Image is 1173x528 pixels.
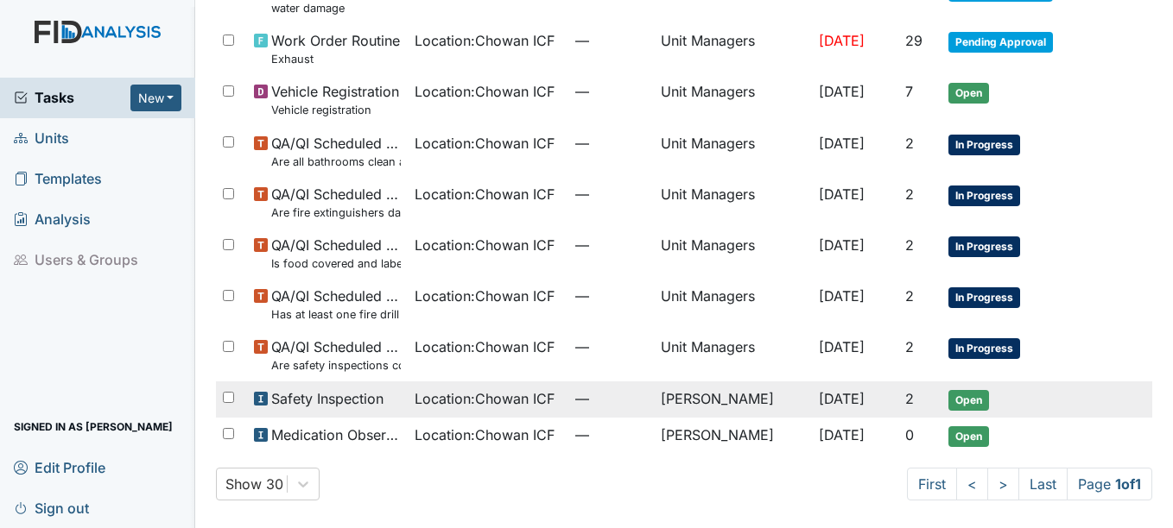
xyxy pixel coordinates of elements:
[905,426,914,443] span: 0
[905,338,914,355] span: 2
[415,30,555,51] span: Location : Chowan ICF
[415,336,555,357] span: Location : Chowan ICF
[271,336,401,374] span: QA/QI Scheduled Inspection Are safety inspections completed monthly and minutes completed quarterly?
[948,426,989,447] span: Open
[948,287,1020,308] span: In Progress
[575,30,647,51] span: —
[907,468,957,500] a: First
[1018,468,1068,500] a: Last
[905,32,923,49] span: 29
[415,388,555,409] span: Location : Chowan ICF
[948,338,1020,359] span: In Progress
[271,424,401,445] span: Medication Observation Checklist
[271,154,401,170] small: Are all bathrooms clean and in good repair?
[575,286,647,306] span: —
[271,184,401,221] span: QA/QI Scheduled Inspection Are fire extinguishers dated and initialed monthly and serviced annual...
[575,81,647,102] span: —
[271,255,401,272] small: Is food covered and labeled appropriately?
[1115,475,1141,493] strong: 1 of 1
[654,126,811,177] td: Unit Managers
[415,235,555,255] span: Location : Chowan ICF
[819,185,865,203] span: [DATE]
[271,133,401,170] span: QA/QI Scheduled Inspection Are all bathrooms clean and in good repair?
[14,125,69,152] span: Units
[575,235,647,255] span: —
[415,133,555,154] span: Location : Chowan ICF
[271,388,384,409] span: Safety Inspection
[14,87,130,108] a: Tasks
[14,413,173,440] span: Signed in as [PERSON_NAME]
[271,306,401,323] small: Has at least one fire drill occurred per shift per quarter? (Third shift 2AM to 4AM August)
[130,85,182,111] button: New
[905,236,914,254] span: 2
[948,185,1020,206] span: In Progress
[819,83,865,100] span: [DATE]
[905,135,914,152] span: 2
[654,228,811,279] td: Unit Managers
[948,236,1020,257] span: In Progress
[819,390,865,407] span: [DATE]
[415,286,555,306] span: Location : Chowan ICF
[654,23,811,74] td: Unit Managers
[819,287,865,305] span: [DATE]
[948,83,989,104] span: Open
[575,424,647,445] span: —
[905,287,914,305] span: 2
[819,32,865,49] span: [DATE]
[575,184,647,204] span: —
[575,133,647,154] span: —
[948,390,989,411] span: Open
[654,177,811,228] td: Unit Managers
[271,51,400,67] small: Exhaust
[956,468,988,500] a: <
[575,336,647,357] span: —
[907,468,1152,500] nav: task-pagination
[415,424,555,445] span: Location : Chowan ICF
[271,357,401,374] small: Are safety inspections completed monthly and minutes completed quarterly?
[14,494,89,521] span: Sign out
[819,426,865,443] span: [DATE]
[948,32,1053,53] span: Pending Approval
[271,81,399,118] span: Vehicle Registration Vehicle registration
[819,236,865,254] span: [DATE]
[905,390,914,407] span: 2
[905,185,914,203] span: 2
[948,135,1020,155] span: In Progress
[271,30,400,67] span: Work Order Routine Exhaust
[225,474,283,494] div: Show 30
[819,338,865,355] span: [DATE]
[271,286,401,323] span: QA/QI Scheduled Inspection Has at least one fire drill occurred per shift per quarter? (Third shi...
[654,279,811,330] td: Unit Managers
[14,454,105,481] span: Edit Profile
[1067,468,1152,500] span: Page
[654,74,811,125] td: Unit Managers
[654,418,811,454] td: [PERSON_NAME]
[14,206,91,233] span: Analysis
[271,204,401,221] small: Are fire extinguishers dated and initialed monthly and serviced annually? Are they attached to th...
[415,81,555,102] span: Location : Chowan ICF
[415,184,555,204] span: Location : Chowan ICF
[575,388,647,409] span: —
[271,235,401,272] span: QA/QI Scheduled Inspection Is food covered and labeled appropriately?
[654,330,811,380] td: Unit Managers
[14,166,102,192] span: Templates
[654,381,811,418] td: [PERSON_NAME]
[819,135,865,152] span: [DATE]
[987,468,1019,500] a: >
[905,83,913,100] span: 7
[271,102,399,118] small: Vehicle registration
